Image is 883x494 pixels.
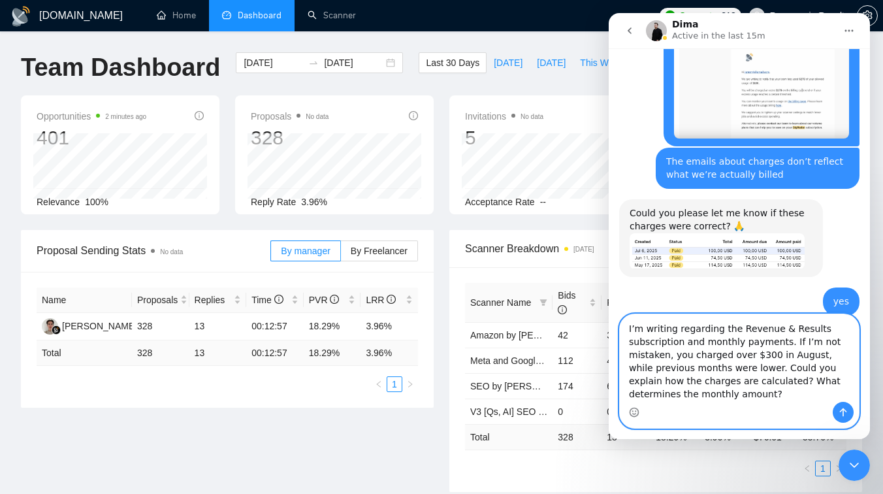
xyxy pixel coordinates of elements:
[465,424,553,450] td: Total
[540,197,546,207] span: --
[470,297,531,308] span: Scanner Name
[406,380,414,388] span: right
[553,399,602,424] td: 0
[665,10,675,21] img: upwork-logo.png
[799,461,815,476] button: left
[602,348,650,373] td: 4
[324,56,383,70] input: End date
[371,376,387,392] button: left
[308,10,356,21] a: searchScanner
[387,376,402,392] li: 1
[602,322,650,348] td: 3
[251,108,329,124] span: Proposals
[752,11,762,20] span: user
[553,424,602,450] td: 328
[37,125,146,150] div: 401
[553,348,602,373] td: 112
[37,288,132,313] th: Name
[470,406,652,417] a: V3 [Qs, AI] SEO (2nd worse performing May)
[419,52,487,73] button: Last 30 Days
[799,461,815,476] li: Previous Page
[366,295,396,305] span: LRR
[815,461,831,476] li: 1
[251,125,329,150] div: 328
[304,340,361,366] td: 18.29 %
[251,295,283,305] span: Time
[195,111,204,120] span: info-circle
[470,381,579,391] a: SEO by [PERSON_NAME]
[831,461,846,476] li: Next Page
[402,376,418,392] li: Next Page
[301,197,327,207] span: 3.96%
[137,293,178,307] span: Proposals
[558,305,567,314] span: info-circle
[721,8,735,23] span: 213
[62,319,137,333] div: [PERSON_NAME]
[281,246,330,256] span: By manager
[539,299,547,306] span: filter
[537,293,550,312] span: filter
[607,297,630,308] span: Re
[465,240,846,257] span: Scanner Breakdown
[361,340,418,366] td: 3.96 %
[189,313,247,340] td: 13
[361,313,418,340] td: 3.96%
[308,58,319,68] span: to
[465,197,535,207] span: Acceptance Rate
[37,340,132,366] td: Total
[465,125,543,150] div: 5
[189,288,247,313] th: Replies
[573,52,630,73] button: This Week
[609,13,870,439] iframe: To enrich screen reader interactions, please activate Accessibility in Grammarly extension settings
[246,313,304,340] td: 00:12:57
[222,10,231,20] span: dashboard
[602,424,650,450] td: 13
[816,461,830,476] a: 1
[304,313,361,340] td: 18.29%
[189,340,247,366] td: 13
[387,295,396,304] span: info-circle
[132,288,189,313] th: Proposals
[274,295,283,304] span: info-circle
[105,113,146,120] time: 2 minutes ago
[21,52,220,83] h1: Team Dashboard
[530,52,573,73] button: [DATE]
[487,52,530,73] button: [DATE]
[537,56,566,70] span: [DATE]
[803,465,811,472] span: left
[42,320,137,331] a: RG[PERSON_NAME]
[602,373,650,399] td: 6
[330,295,339,304] span: info-circle
[10,6,31,27] img: logo
[132,313,189,340] td: 328
[831,461,846,476] button: right
[679,8,718,23] span: Connects:
[857,5,878,26] button: setting
[42,318,58,335] img: RG
[246,340,304,366] td: 00:12:57
[553,373,602,399] td: 174
[37,197,80,207] span: Relevance
[857,10,878,21] a: setting
[573,246,594,253] time: [DATE]
[426,56,479,70] span: Last 30 Days
[308,58,319,68] span: swap-right
[132,340,189,366] td: 328
[580,56,623,70] span: This Week
[160,248,183,255] span: No data
[157,10,196,21] a: homeHome
[465,108,543,124] span: Invitations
